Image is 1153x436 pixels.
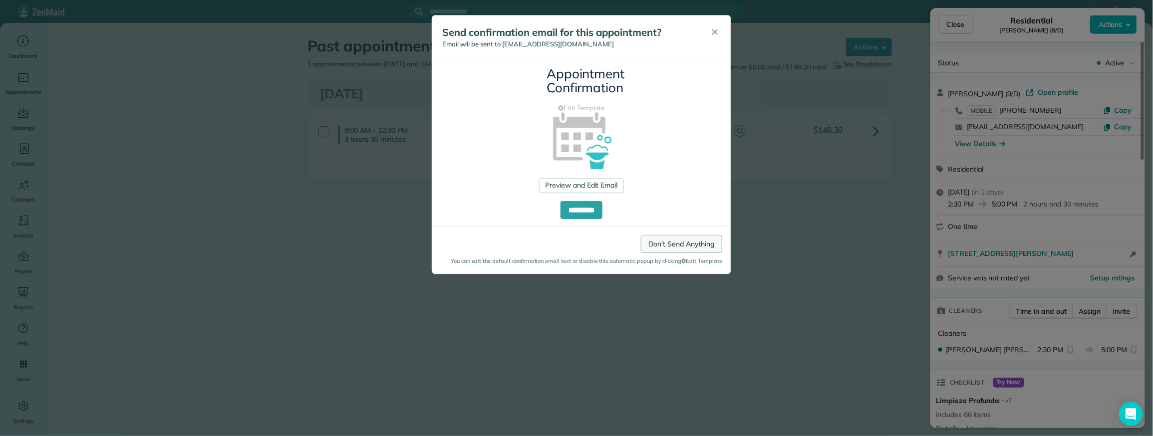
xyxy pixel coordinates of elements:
span: Email will be sent to [EMAIL_ADDRESS][DOMAIN_NAME] [442,40,614,48]
a: Edit Template [440,103,723,113]
a: Don't Send Anything [641,235,722,253]
a: Preview and Edit Email [539,178,623,193]
img: appointment_confirmation_icon-141e34405f88b12ade42628e8c248340957700ab75a12ae832a8710e9b578dc5.png [537,95,626,184]
div: Open Intercom Messenger [1119,402,1143,426]
span: ✕ [711,26,718,38]
small: You can edit the default confirmation email text or disable this automatic popup by clicking Edit... [441,257,722,265]
h3: Appointment Confirmation [547,67,616,95]
h5: Send confirmation email for this appointment? [442,25,697,39]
